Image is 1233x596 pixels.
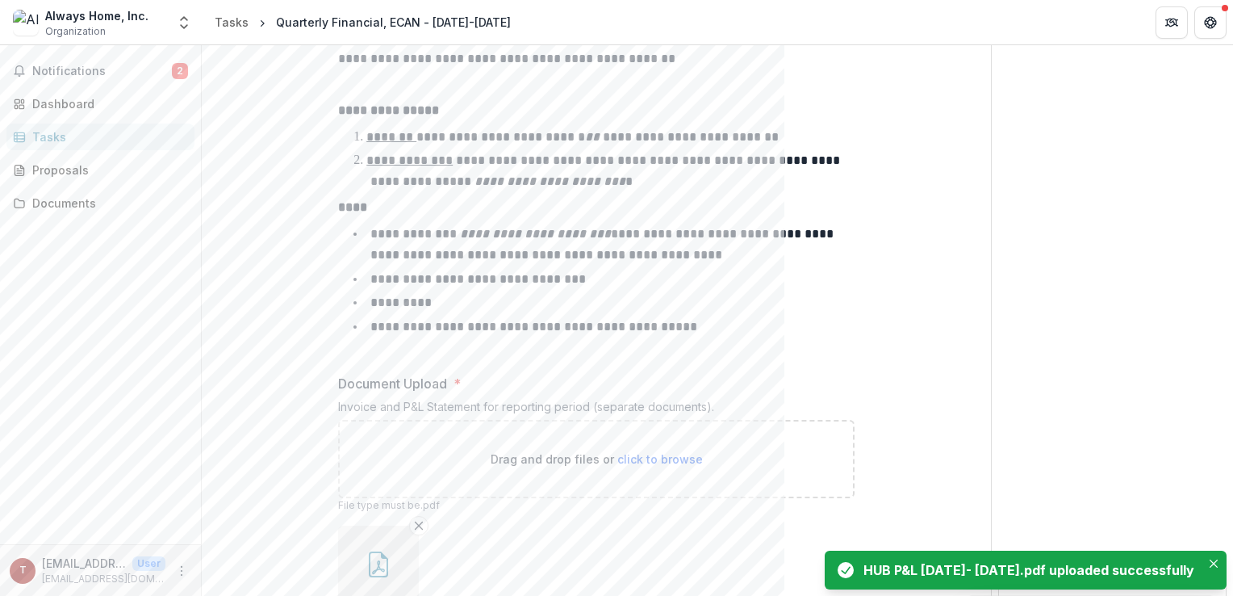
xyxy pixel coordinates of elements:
[818,544,1233,596] div: Notifications-bottom-right
[32,162,182,178] div: Proposals
[6,124,194,150] a: Tasks
[19,565,27,576] div: tcunningham@alwayshome.org
[6,90,194,117] a: Dashboard
[208,10,255,34] a: Tasks
[173,6,195,39] button: Open entity switcher
[409,516,428,535] button: Remove File
[42,572,165,586] p: [EMAIL_ADDRESS][DOMAIN_NAME]
[32,195,182,212] div: Documents
[45,24,106,39] span: Organization
[42,555,126,572] p: [EMAIL_ADDRESS][DOMAIN_NAME]
[338,400,855,420] div: Invoice and P&L Statement for reporting period (separate documents).
[32,65,172,78] span: Notifications
[172,63,188,79] span: 2
[13,10,39,36] img: Always Home, Inc.
[338,374,447,393] p: Document Upload
[32,128,182,145] div: Tasks
[32,95,182,112] div: Dashboard
[276,14,511,31] div: Quarterly Financial, ECAN - [DATE]-[DATE]
[617,452,703,466] span: click to browse
[6,190,194,216] a: Documents
[1204,554,1223,573] button: Close
[215,14,249,31] div: Tasks
[45,7,148,24] div: Always Home, Inc.
[208,10,517,34] nav: breadcrumb
[1156,6,1188,39] button: Partners
[6,157,194,183] a: Proposals
[863,560,1194,580] div: HUB P&L [DATE]- [DATE].pdf uploaded successfully
[6,58,194,84] button: Notifications2
[172,561,191,581] button: More
[338,498,855,513] p: File type must be .pdf
[491,451,703,468] p: Drag and drop files or
[1194,6,1227,39] button: Get Help
[132,556,165,571] p: User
